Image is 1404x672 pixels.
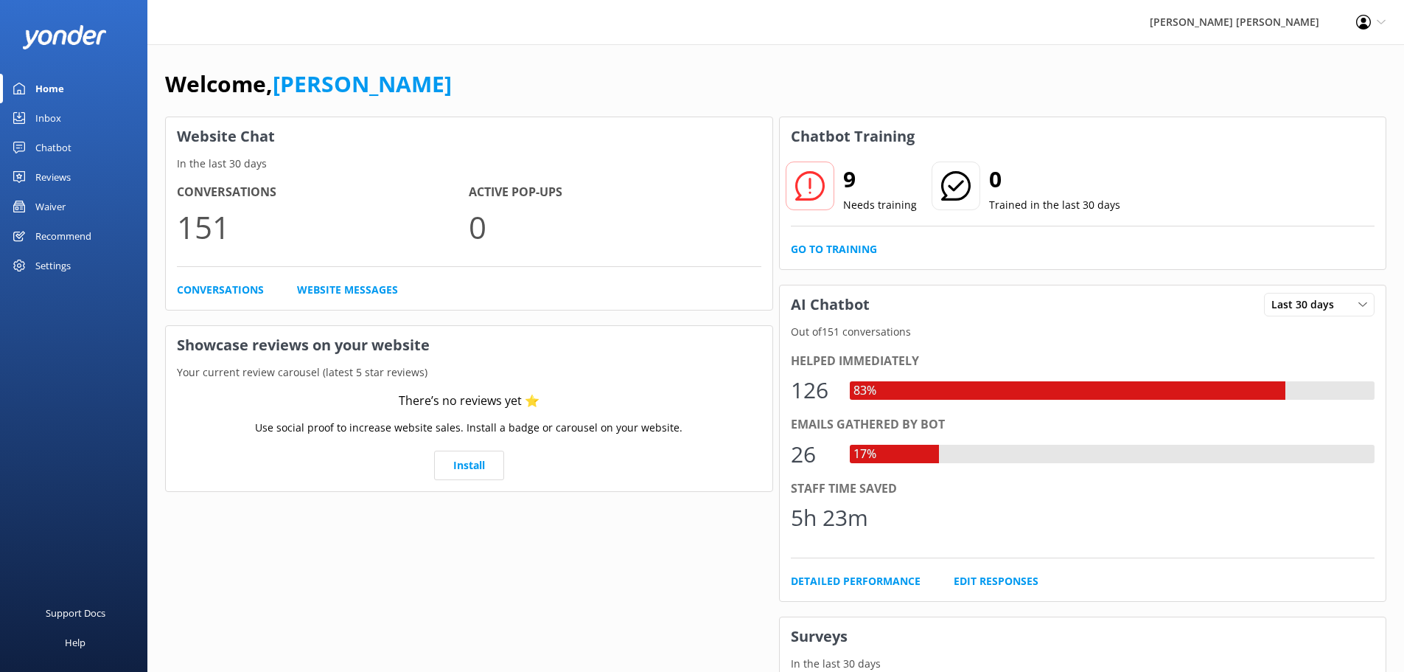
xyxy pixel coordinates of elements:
h4: Conversations [177,183,469,202]
h4: Active Pop-ups [469,183,761,202]
h2: 0 [989,162,1120,197]
a: [PERSON_NAME] [273,69,452,99]
p: 151 [177,202,469,252]
div: Support Docs [46,598,105,628]
div: Helped immediately [791,352,1375,371]
h2: 9 [843,162,917,197]
div: There’s no reviews yet ⭐ [399,392,539,411]
p: Out of 151 conversations [780,324,1386,340]
div: Help [65,628,85,657]
a: Website Messages [297,282,398,298]
a: Detailed Performance [791,573,921,589]
div: 26 [791,437,835,472]
h3: Showcase reviews on your website [166,326,772,364]
a: Install [434,451,504,480]
div: Settings [35,251,71,280]
div: Emails gathered by bot [791,415,1375,434]
img: yonder-white-logo.png [22,25,107,49]
p: Use social proof to increase website sales. Install a badge or carousel on your website. [255,420,682,436]
a: Go to Training [791,241,877,257]
div: Reviews [35,162,71,192]
div: 5h 23m [791,500,868,536]
p: Trained in the last 30 days [989,197,1120,213]
h3: AI Chatbot [780,285,881,324]
h3: Surveys [780,617,1386,656]
div: Recommend [35,221,91,251]
p: Your current review carousel (latest 5 star reviews) [166,364,772,381]
div: Inbox [35,103,61,133]
p: In the last 30 days [166,156,772,172]
p: In the last 30 days [780,656,1386,672]
h3: Website Chat [166,117,772,156]
div: Waiver [35,192,66,221]
div: Staff time saved [791,479,1375,499]
h3: Chatbot Training [780,117,926,156]
a: Edit Responses [954,573,1038,589]
div: 17% [850,445,880,464]
div: Chatbot [35,133,71,162]
div: Home [35,74,64,103]
h1: Welcome, [165,66,452,102]
a: Conversations [177,282,264,298]
p: Needs training [843,197,917,213]
span: Last 30 days [1271,297,1343,313]
div: 126 [791,373,835,408]
p: 0 [469,202,761,252]
div: 83% [850,381,880,401]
